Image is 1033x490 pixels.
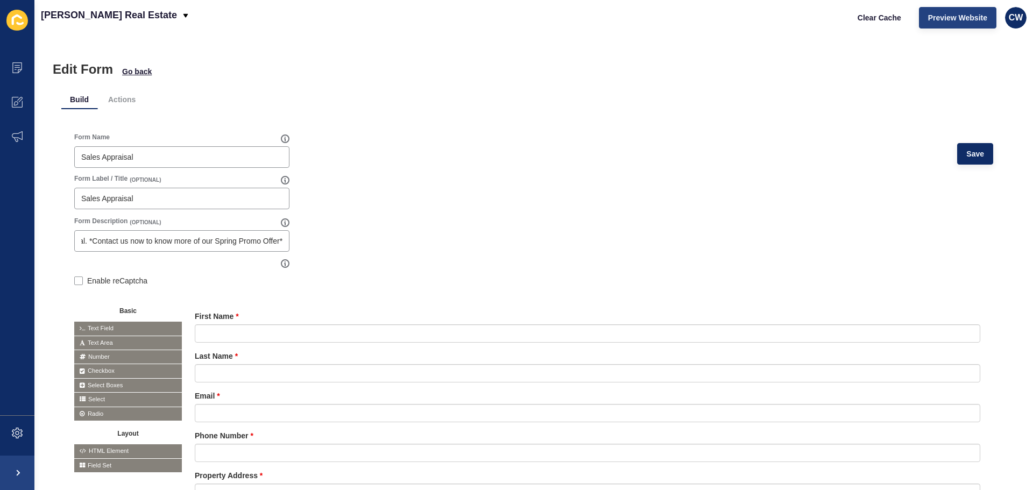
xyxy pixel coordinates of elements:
span: Select [74,393,182,406]
li: Actions [100,90,144,109]
button: Save [957,143,993,165]
span: Save [966,148,984,159]
span: CW [1009,12,1023,23]
h1: Edit Form [53,62,113,77]
label: Last Name [195,351,238,361]
label: Email [195,390,220,401]
label: Form Label / Title [74,174,128,183]
span: Radio [74,407,182,421]
span: Checkbox [74,364,182,378]
span: Field Set [74,459,182,472]
span: (OPTIONAL) [130,219,161,226]
span: Number [74,350,182,364]
span: (OPTIONAL) [130,176,161,184]
button: Basic [74,303,182,316]
label: First Name [195,311,239,322]
span: Preview Website [928,12,987,23]
li: Build [61,90,97,109]
button: Clear Cache [848,7,910,29]
span: HTML Element [74,444,182,458]
label: Enable reCaptcha [87,275,147,286]
label: Form Name [74,133,110,141]
label: Phone Number [195,430,253,441]
button: Preview Website [919,7,996,29]
button: Layout [74,426,182,439]
label: Property Address [195,470,263,481]
span: Text Area [74,336,182,350]
span: Clear Cache [858,12,901,23]
p: [PERSON_NAME] Real Estate [41,2,177,29]
span: Select Boxes [74,379,182,392]
button: Go back [122,66,152,77]
span: Text Field [74,322,182,335]
label: Form Description [74,217,128,225]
